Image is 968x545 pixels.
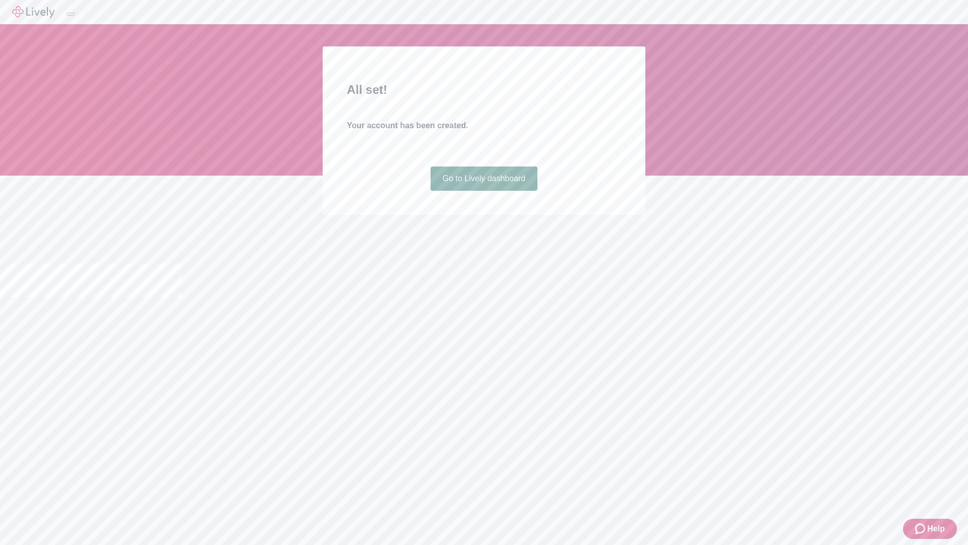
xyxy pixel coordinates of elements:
[431,167,538,191] a: Go to Lively dashboard
[927,523,945,535] span: Help
[347,120,621,132] h4: Your account has been created.
[915,523,927,535] svg: Zendesk support icon
[67,13,75,16] button: Log out
[903,519,957,539] button: Zendesk support iconHelp
[12,6,54,18] img: Lively
[347,81,621,99] h2: All set!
